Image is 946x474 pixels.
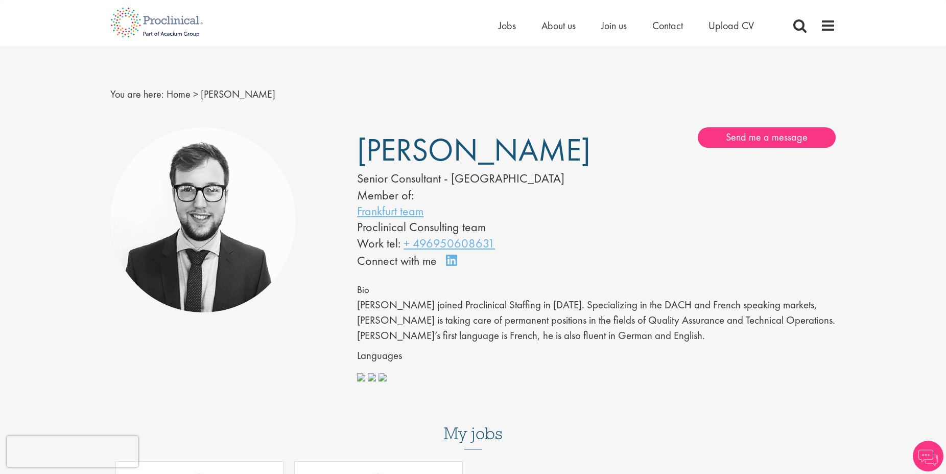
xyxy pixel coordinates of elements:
img: Spanish.png [368,373,376,381]
a: Send me a message [698,127,836,148]
a: Frankfurt team [357,203,423,219]
span: [PERSON_NAME] [201,87,275,101]
span: > [193,87,198,101]
a: Contact [652,19,683,32]
div: Senior Consultant - [GEOGRAPHIC_DATA] [357,170,565,187]
iframe: reCAPTCHA [7,436,138,467]
span: Bio [357,284,369,296]
a: breadcrumb link [167,87,191,101]
span: [PERSON_NAME] [357,129,590,170]
img: Chatbot [913,441,943,471]
img: English.png [379,373,387,381]
p: Languages [357,348,836,364]
a: Upload CV [708,19,754,32]
img: Antoine Mortiaux [110,127,296,313]
span: You are here: [110,87,164,101]
img: French.png [357,373,365,381]
label: Member of: [357,187,414,203]
a: Jobs [499,19,516,32]
a: About us [541,19,576,32]
li: Proclinical Consulting team [357,219,565,235]
a: Join us [601,19,627,32]
p: [PERSON_NAME] joined Proclinical Staffing in [DATE]. Specializing in the DACH and French speaking... [357,298,836,343]
span: Work tel: [357,235,400,251]
a: + 496950608631 [404,235,495,251]
h3: My jobs [110,425,836,442]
